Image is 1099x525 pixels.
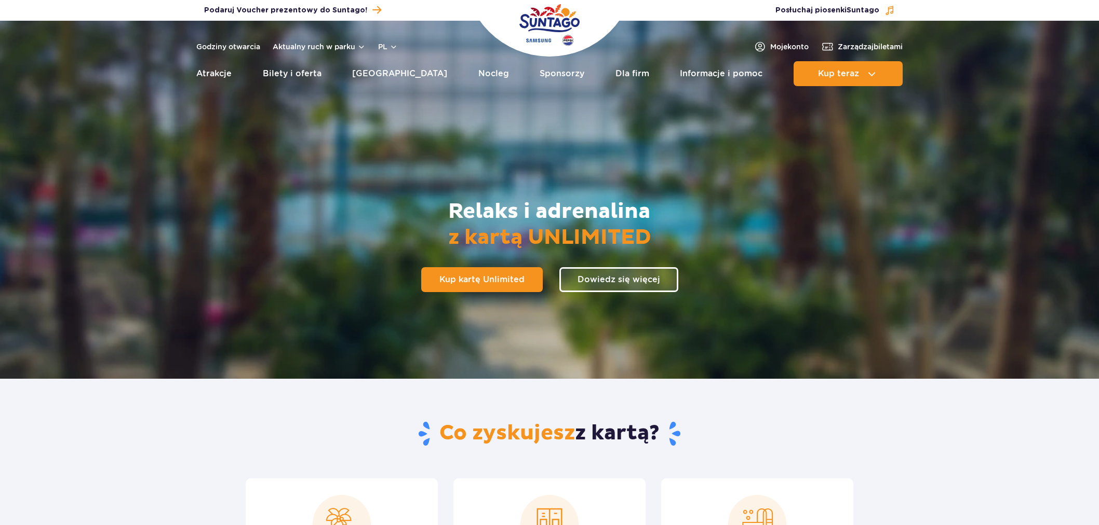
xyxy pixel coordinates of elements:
button: Aktualny ruch w parku [273,43,366,51]
h2: Relaks i adrenalina [448,199,651,251]
a: Dowiedz się więcej [559,267,678,292]
span: Posłuchaj piosenki [775,5,879,16]
span: Kup teraz [818,69,859,78]
a: Podaruj Voucher prezentowy do Suntago! [204,3,381,17]
span: Dowiedz się więcej [578,275,660,284]
span: Moje konto [770,42,809,52]
span: Suntago [847,7,879,14]
a: Mojekonto [754,40,809,53]
a: Informacje i pomoc [680,61,762,86]
a: Godziny otwarcia [196,42,260,52]
span: Co zyskujesz [439,420,575,446]
a: [GEOGRAPHIC_DATA] [352,61,447,86]
span: Kup kartę Unlimited [439,275,525,284]
a: Sponsorzy [540,61,584,86]
a: Dla firm [615,61,649,86]
h2: z kartą? [246,420,854,447]
span: Zarządzaj biletami [838,42,903,52]
a: Kup kartę Unlimited [421,267,543,292]
span: z kartą UNLIMITED [448,225,651,251]
button: Kup teraz [794,61,903,86]
button: pl [378,42,398,52]
a: Bilety i oferta [263,61,321,86]
a: Atrakcje [196,61,232,86]
button: Posłuchaj piosenkiSuntago [775,5,895,16]
a: Nocleg [478,61,509,86]
a: Zarządzajbiletami [821,40,903,53]
span: Podaruj Voucher prezentowy do Suntago! [204,5,367,16]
